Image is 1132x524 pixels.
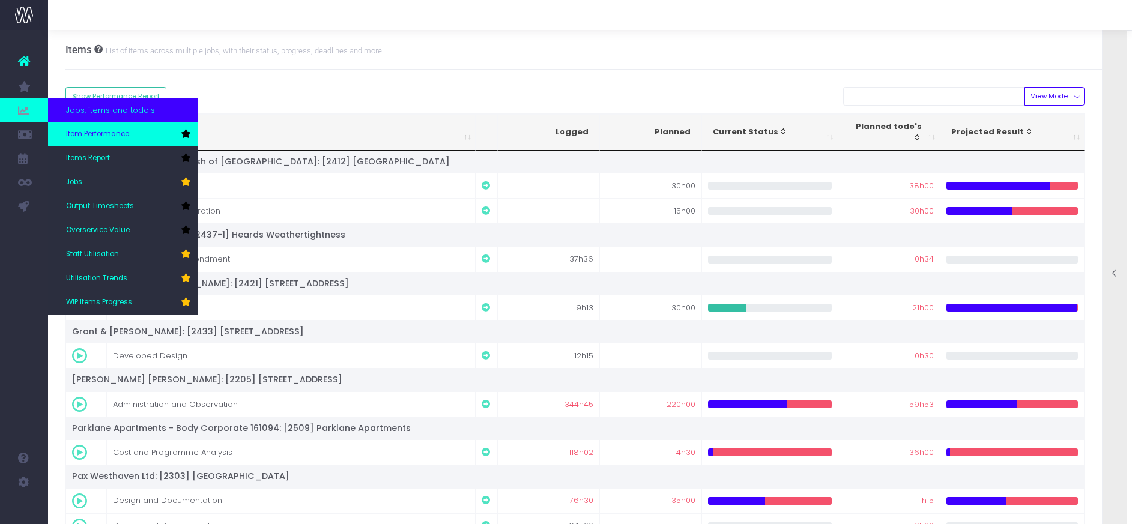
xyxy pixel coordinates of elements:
[66,297,132,308] span: WIP Items Progress
[66,272,1085,295] td: [PERSON_NAME] & [PERSON_NAME]: [2421] [STREET_ADDRESS]
[107,488,476,513] td: Design and Documentation
[1024,87,1085,106] button: View Mode
[118,126,458,138] div: Item
[66,273,127,284] span: Utilisation Trends
[676,447,695,459] span: 4h30
[667,399,695,411] span: 220h00
[498,295,600,320] td: 9h13
[919,495,934,507] span: 1h15
[66,225,130,236] span: Overservice Value
[915,253,934,265] span: 0h34
[940,114,1085,151] th: Projected Result: activate to sort column ascending
[48,194,198,218] a: Output Timesheets
[838,114,940,151] th: Planned todo's: activate to sort column ascending
[48,291,198,315] a: WIP Items Progress
[498,247,600,272] td: 37h36
[65,87,167,106] button: Show Performance Report
[912,302,934,314] span: 21h00
[600,295,702,320] td: 30h00
[103,44,384,56] small: List of items across multiple jobs, with their status, progress, deadlines and more.
[910,205,934,217] span: 30h00
[66,177,82,188] span: Jobs
[107,173,476,198] td: 02 Resource Consent
[509,126,589,138] div: Logged
[107,198,476,223] td: 04 Tendering - Preparation
[65,44,92,56] span: Items
[600,198,702,223] td: 15h00
[498,114,600,151] th: Logged
[48,218,198,242] a: Overservice Value
[915,350,934,362] span: 0h30
[66,223,1085,246] td: BC396139 Heards Building: [2437-1] Heards Weathertightness
[66,151,1085,173] td: [DEMOGRAPHIC_DATA] Parish of [GEOGRAPHIC_DATA]: [2412] [GEOGRAPHIC_DATA]
[713,126,820,138] div: Current Status
[909,447,934,459] span: 36h00
[107,114,476,151] th: Item: activate to sort column ascending
[48,122,198,146] a: Item Performance
[66,320,1085,343] td: Grant & [PERSON_NAME]: [2433] [STREET_ADDRESS]
[564,399,593,411] span: 344h45
[569,495,593,507] span: 76h30
[48,267,198,291] a: Utilisation Trends
[498,343,600,368] td: 12h15
[107,247,476,272] td: Building Consent Amendment
[66,104,155,116] span: Jobs, items and todo's
[15,500,33,518] img: images/default_profile_image.png
[671,495,695,507] span: 35h00
[611,126,691,138] div: Planned
[66,368,1085,391] td: [PERSON_NAME] [PERSON_NAME]: [2205] [STREET_ADDRESS]
[48,146,198,170] a: Items Report
[849,121,922,144] div: Planned todo's
[569,447,593,459] span: 118h02
[107,391,476,417] td: Administration and Observation
[66,417,1085,439] td: Parklane Apartments - Body Corporate 161094: [2509] Parklane Apartments
[66,153,110,164] span: Items Report
[48,242,198,267] a: Staff Utilisation
[909,180,934,192] span: 38h00
[702,114,838,151] th: Current Status: activate to sort column ascending
[66,465,1085,487] td: Pax Westhaven Ltd: [2303] [GEOGRAPHIC_DATA]
[66,129,129,140] span: Item Performance
[951,126,1067,138] div: Projected Result
[48,170,198,194] a: Jobs
[600,173,702,198] td: 30h00
[66,201,134,212] span: Output Timesheets
[107,343,476,368] td: Developed Design
[107,295,476,320] td: Developed Design
[66,249,119,260] span: Staff Utilisation
[600,114,702,151] th: Planned
[107,439,476,465] td: Cost and Programme Analysis
[909,399,934,411] span: 59h53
